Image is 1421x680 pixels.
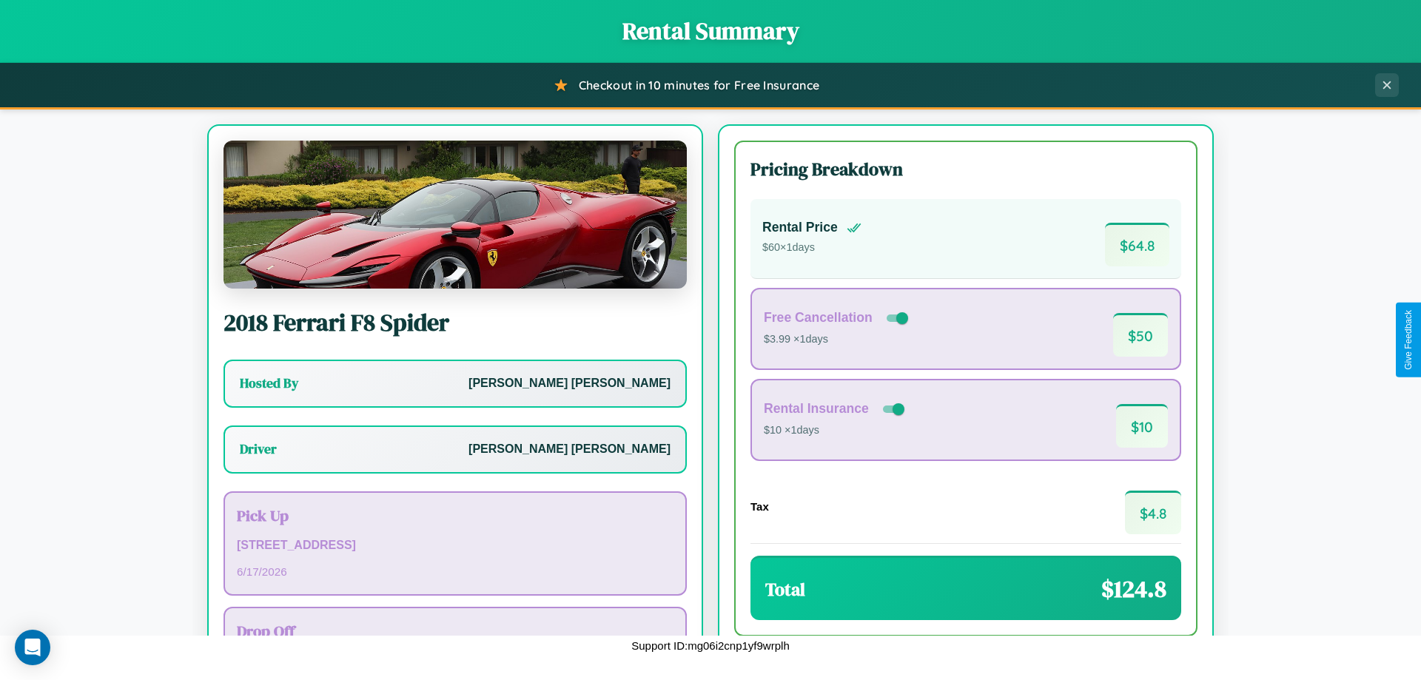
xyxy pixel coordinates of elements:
[468,439,671,460] p: [PERSON_NAME] [PERSON_NAME]
[764,421,907,440] p: $10 × 1 days
[224,306,687,339] h2: 2018 Ferrari F8 Spider
[750,500,769,513] h4: Tax
[1403,310,1414,370] div: Give Feedback
[15,15,1406,47] h1: Rental Summary
[750,157,1181,181] h3: Pricing Breakdown
[237,562,673,582] p: 6 / 17 / 2026
[579,78,819,92] span: Checkout in 10 minutes for Free Insurance
[762,238,861,257] p: $ 60 × 1 days
[762,220,838,235] h4: Rental Price
[764,330,911,349] p: $3.99 × 1 days
[224,141,687,289] img: Ferrari F8 Spider
[1101,573,1166,605] span: $ 124.8
[631,636,789,656] p: Support ID: mg06i2cnp1yf9wrplh
[1113,313,1168,357] span: $ 50
[15,630,50,665] div: Open Intercom Messenger
[237,620,673,642] h3: Drop Off
[764,401,869,417] h4: Rental Insurance
[1116,404,1168,448] span: $ 10
[240,374,298,392] h3: Hosted By
[765,577,805,602] h3: Total
[237,505,673,526] h3: Pick Up
[1105,223,1169,266] span: $ 64.8
[468,373,671,394] p: [PERSON_NAME] [PERSON_NAME]
[240,440,277,458] h3: Driver
[1125,491,1181,534] span: $ 4.8
[237,535,673,556] p: [STREET_ADDRESS]
[764,310,873,326] h4: Free Cancellation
